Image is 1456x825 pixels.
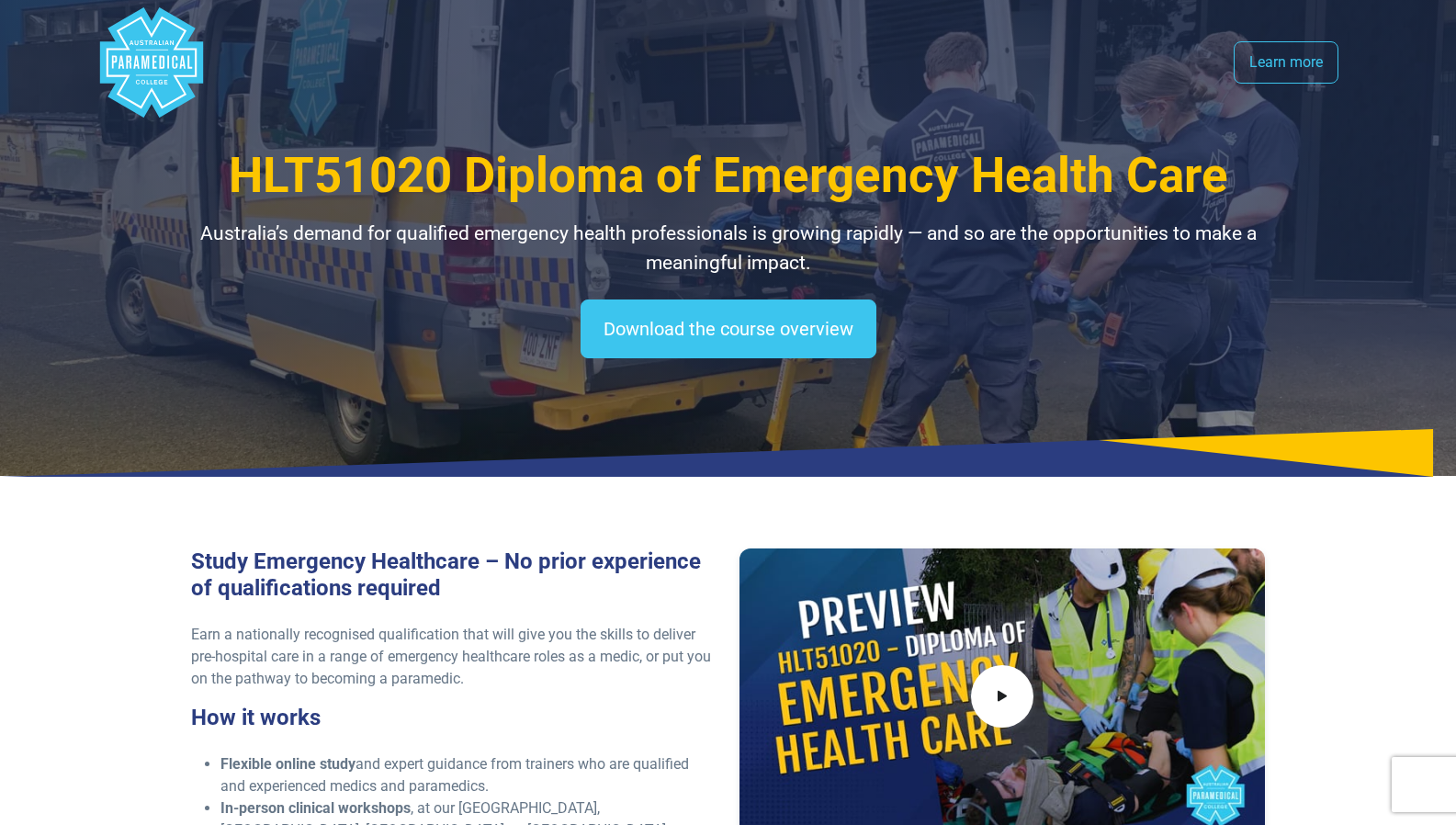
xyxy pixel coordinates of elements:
div: Australian Paramedical College [96,7,207,118]
strong: In-person clinical workshops [220,799,411,817]
strong: Flexible online study [220,755,356,773]
span: HLT51020 Diploma of Emergency Health Care [229,147,1228,204]
p: Australia’s demand for qualified emergency health professionals is growing rapidly — and so are t... [191,220,1266,277]
a: Download the course overview [581,299,876,358]
p: Earn a nationally recognised qualification that will give you the skills to deliver pre-hospital ... [191,624,717,690]
a: Learn more [1234,41,1338,84]
h3: Study Emergency Healthcare – No prior experience of qualifications required [191,548,717,602]
h3: How it works [191,705,717,731]
li: and expert guidance from trainers who are qualified and experienced medics and paramedics. [220,753,717,797]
